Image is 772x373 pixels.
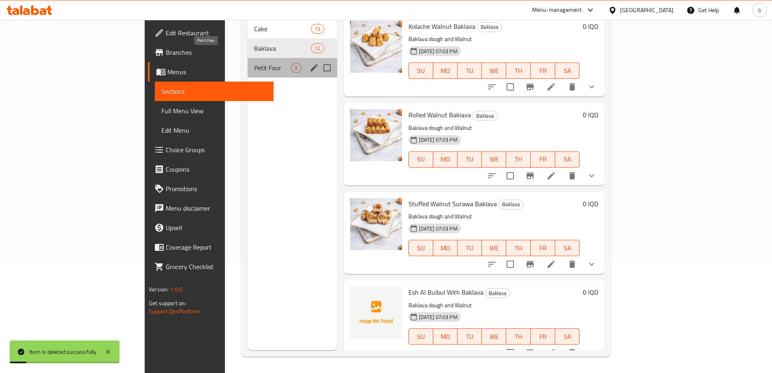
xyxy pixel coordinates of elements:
[477,22,502,32] div: Baklava
[482,343,502,362] button: sort-choices
[583,21,598,32] h6: 0 IQD
[587,348,597,358] svg: Show Choices
[555,328,580,345] button: SA
[562,166,582,185] button: delete
[509,153,527,165] span: TH
[248,19,337,39] div: Cake13
[155,101,274,121] a: Full Menu View
[408,240,433,256] button: SU
[166,223,267,233] span: Upsell
[412,153,430,165] span: SU
[582,166,601,185] button: show more
[416,47,461,55] span: [DATE] 07:03 PM
[291,64,301,72] span: 5
[254,43,311,53] span: Baklava
[482,166,502,185] button: sort-choices
[558,65,576,77] span: SA
[433,63,458,79] button: MO
[531,63,555,79] button: FR
[458,328,482,345] button: TU
[433,328,458,345] button: MO
[620,6,674,15] div: [GEOGRAPHIC_DATA]
[170,284,182,295] span: 1.0.0
[520,254,540,274] button: Branch-specific-item
[546,171,556,181] a: Edit menu item
[587,259,597,269] svg: Show Choices
[562,254,582,274] button: delete
[148,237,274,257] a: Coverage Report
[534,331,552,343] span: FR
[482,77,502,97] button: sort-choices
[433,240,458,256] button: MO
[482,63,506,79] button: WE
[350,198,402,250] img: Stuffed Walnut Surawa Baklava
[473,111,498,121] div: Baklava
[408,300,580,310] p: Baklava dough and Walnut
[546,348,556,358] a: Edit menu item
[166,203,267,213] span: Menu disclaimer
[311,45,323,52] span: 12
[148,62,274,82] a: Menus
[485,331,503,343] span: WE
[254,24,311,34] span: Cake
[308,62,320,74] button: edit
[546,259,556,269] a: Edit menu item
[412,65,430,77] span: SU
[499,200,523,209] span: Baklava
[149,298,186,308] span: Get support on:
[506,240,530,256] button: TH
[311,43,324,53] div: items
[534,242,552,254] span: FR
[531,328,555,345] button: FR
[546,82,556,92] a: Edit menu item
[29,347,97,356] div: Item is deleted successfully
[155,82,274,101] a: Sections
[583,287,598,298] h6: 0 IQD
[534,65,552,77] span: FR
[166,145,267,155] span: Choice Groups
[166,262,267,272] span: Grocery Checklist
[758,6,761,15] span: b
[408,151,433,168] button: SU
[461,153,479,165] span: TU
[506,151,530,168] button: TH
[148,160,274,179] a: Coupons
[582,77,601,97] button: show more
[461,242,479,254] span: TU
[532,5,582,15] div: Menu-management
[408,34,580,44] p: Baklava dough and Walnut
[482,328,506,345] button: WE
[498,200,524,209] div: Baklava
[149,284,169,295] span: Version:
[485,288,510,298] div: Baklava
[161,125,267,135] span: Edit Menu
[461,331,479,343] span: TU
[531,151,555,168] button: FR
[502,78,519,95] span: Select to update
[506,328,530,345] button: TH
[148,257,274,276] a: Grocery Checklist
[433,151,458,168] button: MO
[558,242,576,254] span: SA
[161,106,267,116] span: Full Menu View
[502,167,519,184] span: Select to update
[248,16,337,81] nav: Menu sections
[562,77,582,97] button: delete
[416,225,461,233] span: [DATE] 07:03 PM
[482,151,506,168] button: WE
[458,240,482,256] button: TU
[520,77,540,97] button: Branch-specific-item
[587,171,597,181] svg: Show Choices
[166,242,267,252] span: Coverage Report
[248,39,337,58] div: Baklava12
[148,198,274,218] a: Menu disclaimer
[555,151,580,168] button: SA
[408,123,580,133] p: Baklava dough and Walnut
[408,198,497,210] span: Stuffed Walnut Surawa Baklava
[506,63,530,79] button: TH
[473,111,497,121] span: Baklava
[436,65,454,77] span: MO
[161,86,267,96] span: Sections
[148,218,274,237] a: Upsell
[148,140,274,160] a: Choice Groups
